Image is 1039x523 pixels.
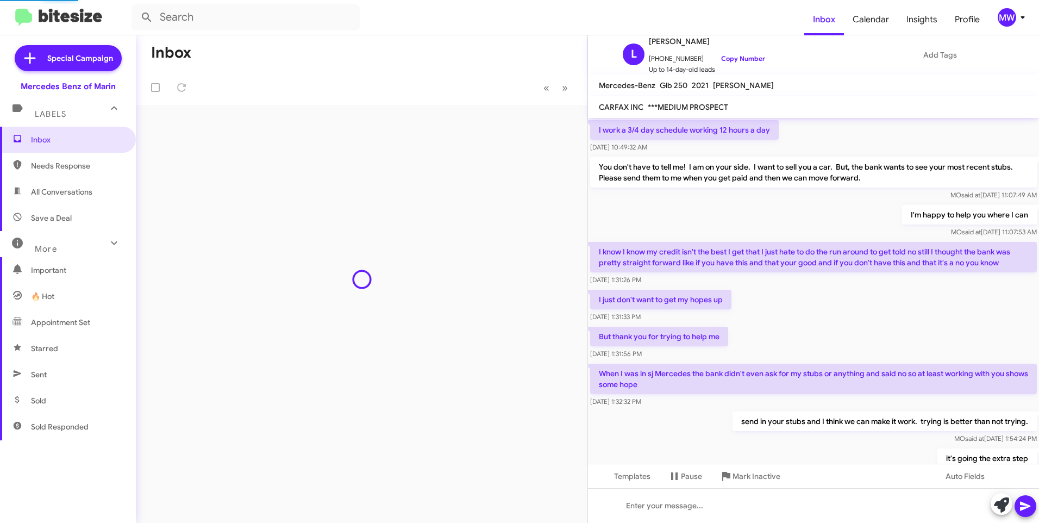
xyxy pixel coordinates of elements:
[649,64,765,75] span: Up to 14-day-old leads
[590,276,641,284] span: [DATE] 1:31:26 PM
[590,242,1037,272] p: I know I know my credit isn't the best I get that I just hate to do the run around to get told no...
[649,48,765,64] span: [PHONE_NUMBER]
[588,466,659,486] button: Templates
[15,45,122,71] a: Special Campaign
[937,466,1006,486] button: Auto Fields
[631,46,637,63] span: L
[555,77,574,99] button: Next
[590,157,1037,188] p: You don't have to tell me! I am on your side. I want to sell you a car. But, the bank wants to se...
[590,143,647,151] span: [DATE] 10:49:32 AM
[31,395,46,406] span: Sold
[902,205,1037,225] p: I'm happy to help you where I can
[590,397,641,406] span: [DATE] 1:32:32 PM
[711,466,789,486] button: Mark Inactive
[35,244,57,254] span: More
[660,80,687,90] span: Glb 250
[648,102,728,112] span: ***MEDIUM PROSPECT
[590,364,1037,394] p: When I was in sj Mercedes the bank didn't even ask for my stubs or anything and said no so at lea...
[946,4,988,35] a: Profile
[543,81,549,95] span: «
[898,4,946,35] a: Insights
[31,343,58,354] span: Starred
[937,449,1037,468] p: it's going the extra step
[962,228,981,236] span: said at
[31,160,123,171] span: Needs Response
[950,191,1037,199] span: MO [DATE] 11:07:49 AM
[562,81,568,95] span: »
[951,228,1037,236] span: MO [DATE] 11:07:53 AM
[681,466,702,486] span: Pause
[590,120,779,140] p: I work a 3/4 day schedule working 12 hours a day
[692,80,709,90] span: 2021
[965,434,984,443] span: said at
[599,80,655,90] span: Mercedes-Benz
[31,421,89,432] span: Sold Responded
[31,213,72,223] span: Save a Deal
[590,327,728,346] p: But thank you for trying to help me
[590,290,731,309] p: I just don't want to get my hopes up
[47,53,113,64] span: Special Campaign
[31,369,47,380] span: Sent
[537,77,556,99] button: Previous
[35,109,66,119] span: Labels
[804,4,844,35] a: Inbox
[590,313,641,321] span: [DATE] 1:31:33 PM
[31,134,123,145] span: Inbox
[708,54,765,63] a: Copy Number
[844,4,898,35] a: Calendar
[733,412,1037,431] p: send in your stubs and I think we can make it work. trying is better than not trying.
[923,45,957,65] span: Add Tags
[590,350,642,358] span: [DATE] 1:31:56 PM
[988,8,1027,27] button: MW
[21,81,116,92] div: Mercedes Benz of Marin
[132,4,360,30] input: Search
[659,466,711,486] button: Pause
[877,45,987,65] button: Add Tags
[31,186,92,197] span: All Conversations
[713,80,774,90] span: [PERSON_NAME]
[599,102,643,112] span: CARFAX INC
[733,466,780,486] span: Mark Inactive
[537,77,574,99] nav: Page navigation example
[31,317,90,328] span: Appointment Set
[597,466,650,486] span: Templates
[946,466,998,486] span: Auto Fields
[961,191,980,199] span: said at
[954,434,1037,443] span: MO [DATE] 1:54:24 PM
[998,8,1016,27] div: MW
[151,44,191,61] h1: Inbox
[31,291,54,302] span: 🔥 Hot
[649,35,765,48] span: [PERSON_NAME]
[31,265,123,276] span: Important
